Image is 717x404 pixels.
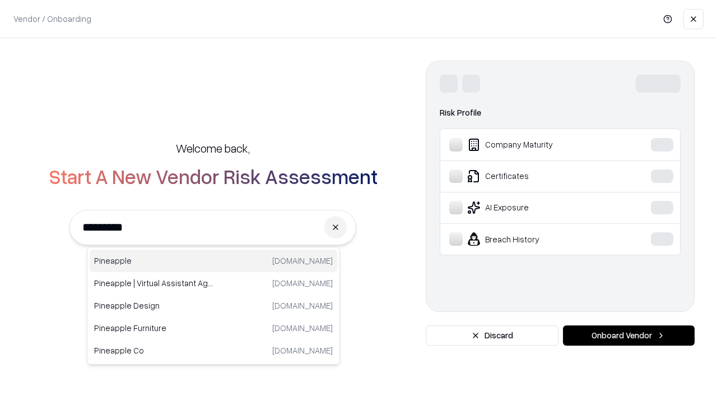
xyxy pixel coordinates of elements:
[94,277,213,289] p: Pineapple | Virtual Assistant Agency
[49,165,378,187] h2: Start A New Vendor Risk Assessment
[13,13,91,25] p: Vendor / Onboarding
[94,300,213,311] p: Pineapple Design
[563,325,695,346] button: Onboard Vendor
[440,106,681,120] div: Risk Profile
[272,255,333,267] p: [DOMAIN_NAME]
[94,255,213,267] p: Pineapple
[272,300,333,311] p: [DOMAIN_NAME]
[87,247,340,365] div: Suggestions
[272,345,333,356] p: [DOMAIN_NAME]
[449,138,617,151] div: Company Maturity
[449,169,617,183] div: Certificates
[449,232,617,246] div: Breach History
[272,322,333,334] p: [DOMAIN_NAME]
[426,325,558,346] button: Discard
[94,345,213,356] p: Pineapple Co
[449,201,617,214] div: AI Exposure
[272,277,333,289] p: [DOMAIN_NAME]
[94,322,213,334] p: Pineapple Furniture
[176,140,250,156] h5: Welcome back,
